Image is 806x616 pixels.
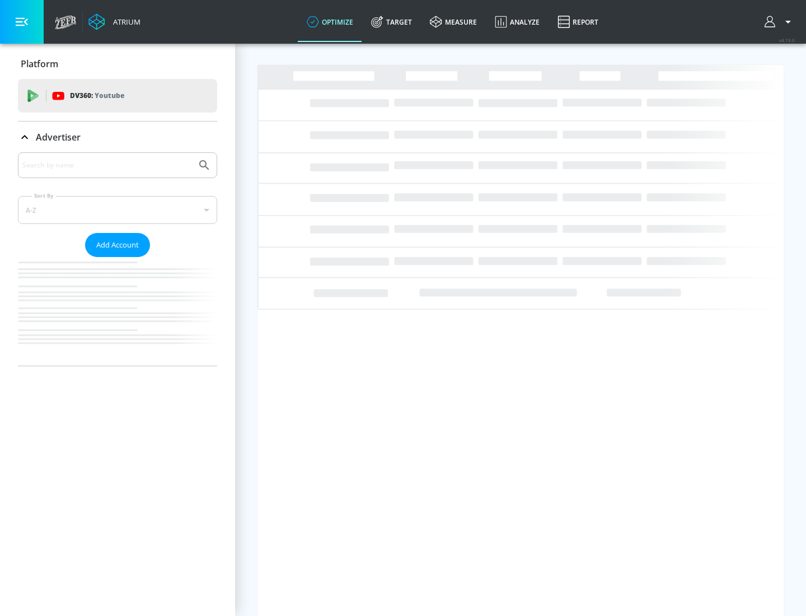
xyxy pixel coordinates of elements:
[421,2,486,42] a: measure
[298,2,362,42] a: optimize
[96,239,139,251] span: Add Account
[109,17,140,27] div: Atrium
[85,233,150,257] button: Add Account
[18,257,217,366] nav: list of Advertiser
[18,196,217,224] div: A-Z
[779,37,795,43] span: v 4.19.0
[18,152,217,366] div: Advertiser
[36,131,81,143] p: Advertiser
[18,79,217,113] div: DV360: Youtube
[88,13,140,30] a: Atrium
[22,158,192,172] input: Search by name
[32,192,56,199] label: Sort By
[18,122,217,153] div: Advertiser
[95,90,124,101] p: Youtube
[362,2,421,42] a: Target
[486,2,549,42] a: Analyze
[70,90,124,102] p: DV360:
[18,48,217,80] div: Platform
[21,58,58,70] p: Platform
[549,2,607,42] a: Report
